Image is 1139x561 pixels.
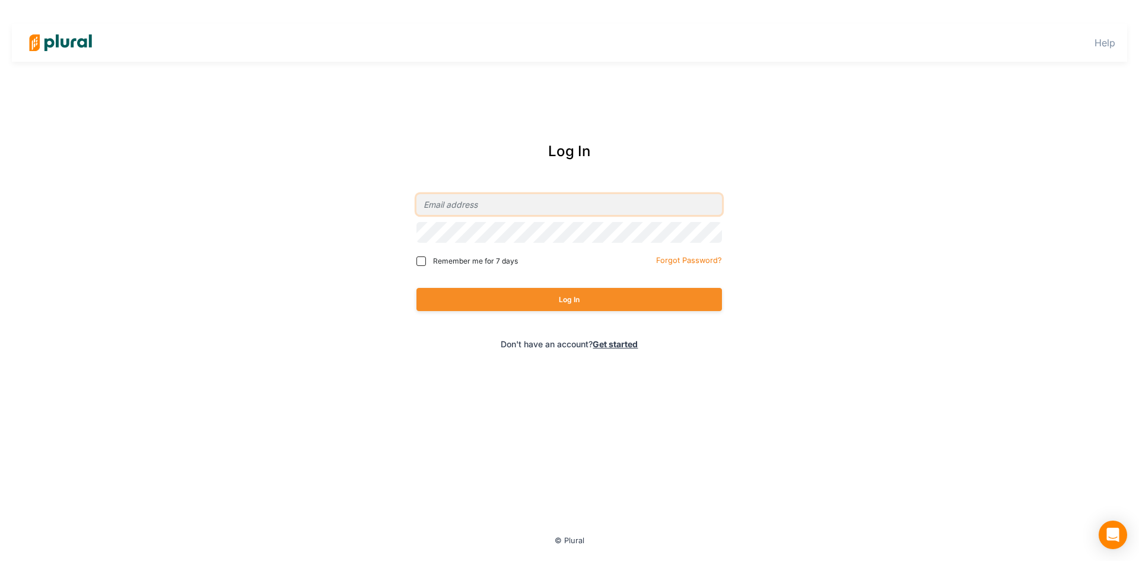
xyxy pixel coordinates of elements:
a: Forgot Password? [656,253,722,265]
div: Log In [366,141,774,162]
input: Email address [416,194,722,215]
input: Remember me for 7 days [416,256,426,266]
div: Open Intercom Messenger [1099,521,1127,549]
small: © Plural [555,536,584,545]
span: Remember me for 7 days [433,256,518,267]
a: Get started [593,339,638,349]
a: Help [1095,37,1115,49]
div: Don't have an account? [366,338,774,350]
small: Forgot Password? [656,256,722,265]
img: Logo for Plural [19,22,102,64]
button: Log In [416,288,722,311]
